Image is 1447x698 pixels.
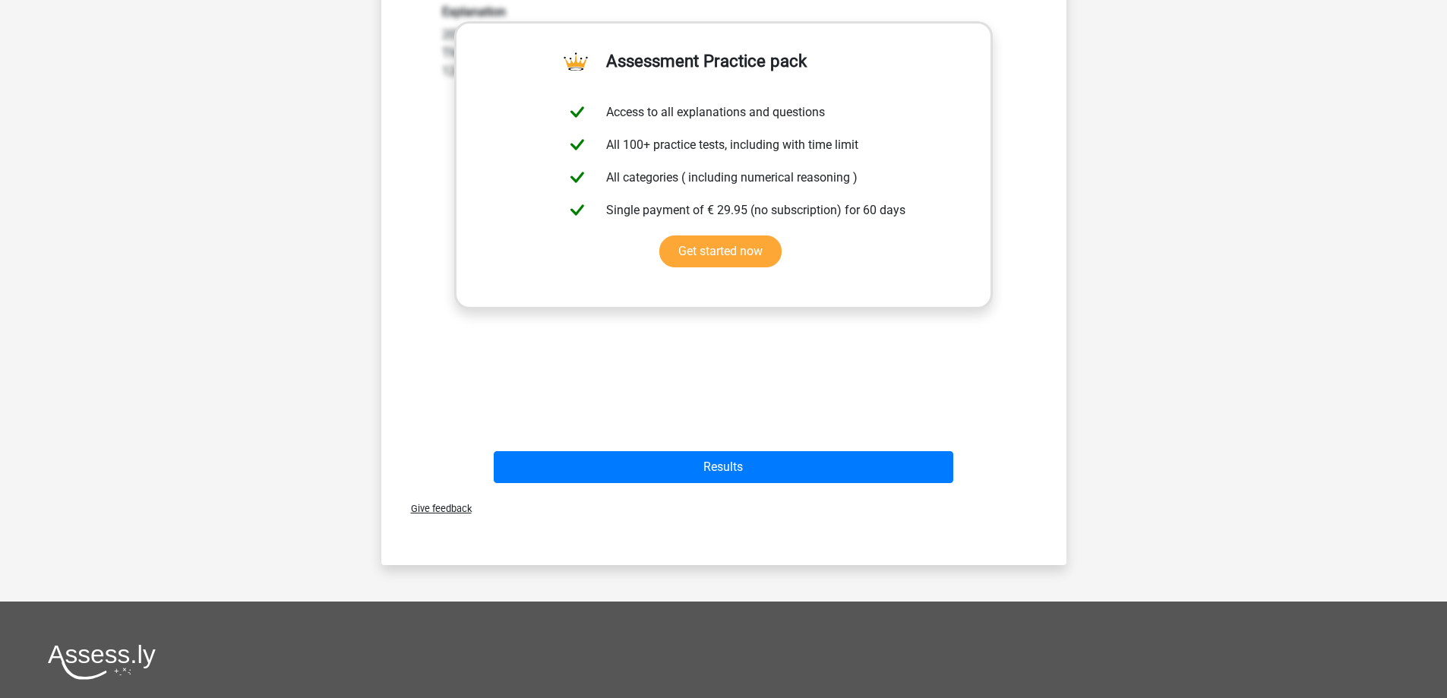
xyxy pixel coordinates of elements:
h6: Explanation [442,5,1006,19]
span: Give feedback [399,503,472,514]
a: Get started now [659,235,782,267]
img: Assessly logo [48,644,156,680]
div: 20% of 620000 = 0.2 * 620000 = 124000 There are 12 employees, so the amount per employee is: 1240... [431,5,1017,80]
button: Results [494,451,953,483]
